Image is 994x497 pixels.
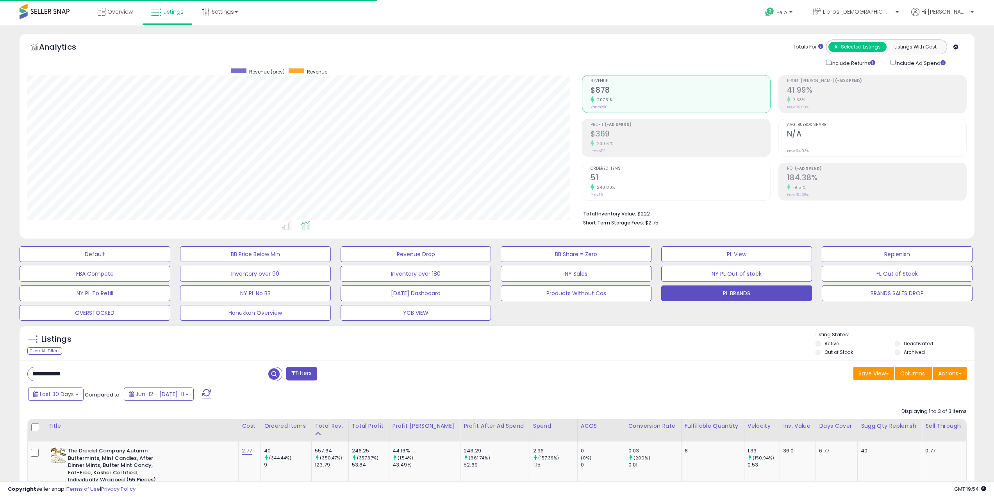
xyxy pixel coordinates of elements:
[787,129,966,140] h2: N/A
[320,455,342,461] small: (350.47%)
[315,447,348,454] div: 557.64
[925,422,963,430] div: Sell Through
[180,266,331,282] button: Inventory over 90
[886,42,944,52] button: Listings With Cost
[591,173,770,184] h2: 51
[628,461,681,468] div: 0.01
[787,79,966,83] span: Profit [PERSON_NAME]
[776,9,787,16] span: Help
[107,8,133,16] span: Overview
[661,285,812,301] button: PL BRANDS
[685,447,738,454] div: 8
[634,455,650,461] small: (200%)
[464,461,530,468] div: 52.69
[819,447,851,454] div: 6.77
[501,285,651,301] button: Products Without Cos
[68,447,163,486] b: The Dreidel Company Autumn Buttermints, Mint Candies, After Dinner Mints, Butter Mint Candy, Fat-...
[591,105,607,109] small: Prev: $286
[911,8,974,25] a: Hi [PERSON_NAME]
[398,455,413,461] small: (1.54%)
[341,246,491,262] button: Revenue Drop
[583,219,644,226] b: Short Term Storage Fees:
[249,68,285,75] span: Revenue (prev)
[393,461,460,468] div: 43.49%
[787,86,966,96] h2: 41.99%
[933,367,967,380] button: Actions
[163,8,184,16] span: Listings
[352,461,389,468] div: 53.84
[748,461,780,468] div: 0.53
[861,447,916,454] div: 40
[783,422,812,430] div: Inv. value
[661,246,812,262] button: PL View
[48,422,236,430] div: Title
[352,447,389,454] div: 246.25
[264,461,311,468] div: 9
[787,149,809,153] small: Prev: 94.93%
[753,455,774,461] small: (150.94%)
[101,485,136,493] a: Privacy Policy
[124,388,194,401] button: Jun-12 - [DATE]-11
[307,68,327,75] span: Revenue
[594,97,613,103] small: 207.31%
[341,285,491,301] button: [DATE] Dashboard
[820,58,885,67] div: Include Returns
[501,266,651,282] button: NY Sales
[20,246,170,262] button: Default
[787,167,966,171] span: ROI
[904,340,933,347] label: Deactivated
[20,266,170,282] button: FBA Compete
[581,422,622,430] div: ACOS
[583,210,636,217] b: Total Inventory Value:
[787,192,808,197] small: Prev: 154.28%
[900,370,925,377] span: Columns
[315,422,345,430] div: Total Rev.
[591,123,770,127] span: Profit
[242,422,257,430] div: Cost
[352,422,386,430] div: Total Profit
[269,455,291,461] small: (344.44%)
[8,486,136,493] div: seller snap | |
[315,461,348,468] div: 123.79
[824,349,853,355] label: Out of Stock
[180,285,331,301] button: NY PL No BB
[50,447,66,463] img: 51e+k9nk-TL._SL40_.jpg
[816,331,974,339] p: Listing States:
[357,455,378,461] small: (357.37%)
[791,97,805,103] small: 7.58%
[765,7,774,17] i: Get Help
[591,86,770,96] h2: $878
[242,447,252,455] a: 2.77
[469,455,490,461] small: (361.74%)
[39,41,91,54] h5: Analytics
[921,8,968,16] span: Hi [PERSON_NAME]
[264,447,311,454] div: 40
[793,43,823,51] div: Totals For
[591,79,770,83] span: Revenue
[341,266,491,282] button: Inventory over 180
[180,305,331,321] button: Hanukkah Overview
[822,285,973,301] button: BRANDS SALES DROP
[628,447,681,454] div: 0.03
[661,266,812,282] button: NY PL Out of stock
[685,422,741,430] div: Fulfillable Quantity
[824,340,839,347] label: Active
[40,390,74,398] span: Last 30 Days
[605,122,632,127] b: (-Ad Spend)
[393,447,460,454] div: 44.16%
[8,485,36,493] strong: Copyright
[591,149,605,153] small: Prev: $112
[393,422,457,430] div: Profit [PERSON_NAME]
[341,305,491,321] button: YCB VIEW
[628,422,678,430] div: Conversion Rate
[41,334,71,345] h5: Listings
[954,485,986,493] span: 2025-08-11 19:54 GMT
[180,246,331,262] button: BB Price Below Min
[748,422,776,430] div: Velocity
[28,388,84,401] button: Last 30 Days
[85,391,121,398] span: Compared to:
[895,367,932,380] button: Columns
[538,455,559,461] small: (157.39%)
[853,367,894,380] button: Save View
[823,8,893,16] span: Libros [DEMOGRAPHIC_DATA]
